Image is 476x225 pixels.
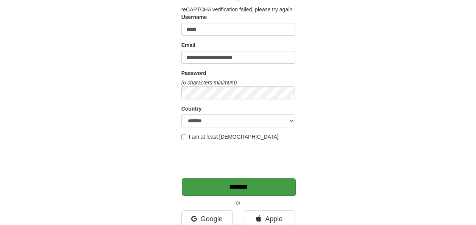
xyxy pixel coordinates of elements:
[181,144,297,174] iframe: reCAPTCHA
[181,13,207,21] label: Username
[181,80,237,86] em: (6 characters minimum)
[181,199,295,206] p: or
[181,133,279,141] label: I am at least [DEMOGRAPHIC_DATA]
[181,134,186,139] input: I am at least [DEMOGRAPHIC_DATA]
[181,105,202,112] label: Country
[181,41,195,49] label: Email
[181,69,206,77] label: Password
